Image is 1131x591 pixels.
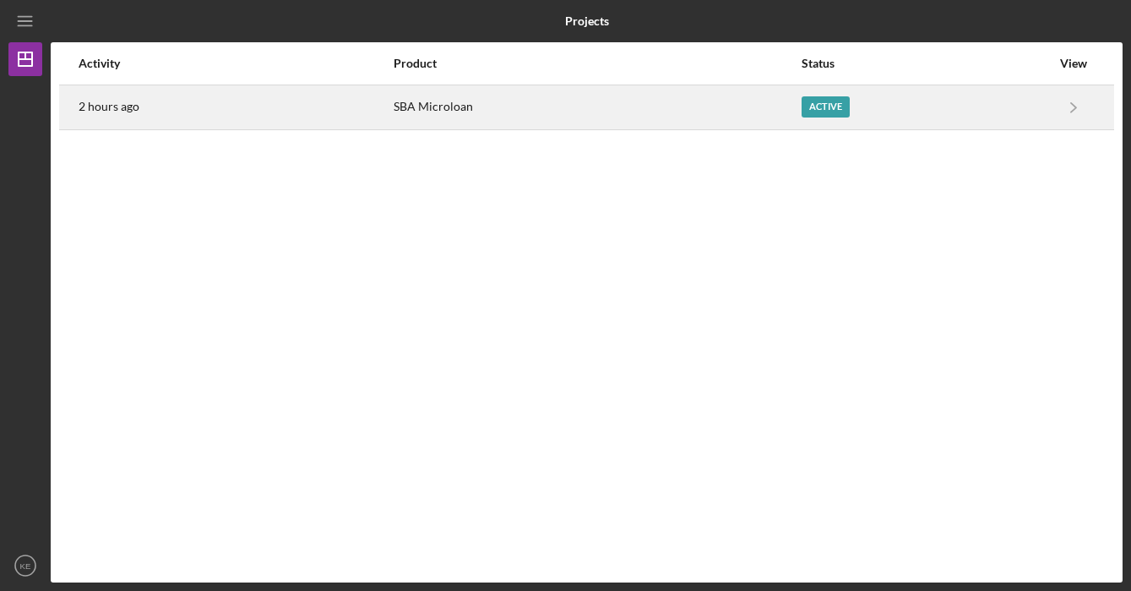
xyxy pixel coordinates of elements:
div: View [1052,57,1095,70]
div: Status [802,57,1051,70]
div: Product [394,57,800,70]
text: KE [20,561,31,571]
button: KE [8,549,42,583]
div: Activity [79,57,392,70]
div: SBA Microloan [394,86,800,129]
div: Active [802,96,850,118]
b: Projects [565,14,609,28]
time: 2025-08-22 14:30 [79,100,139,113]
